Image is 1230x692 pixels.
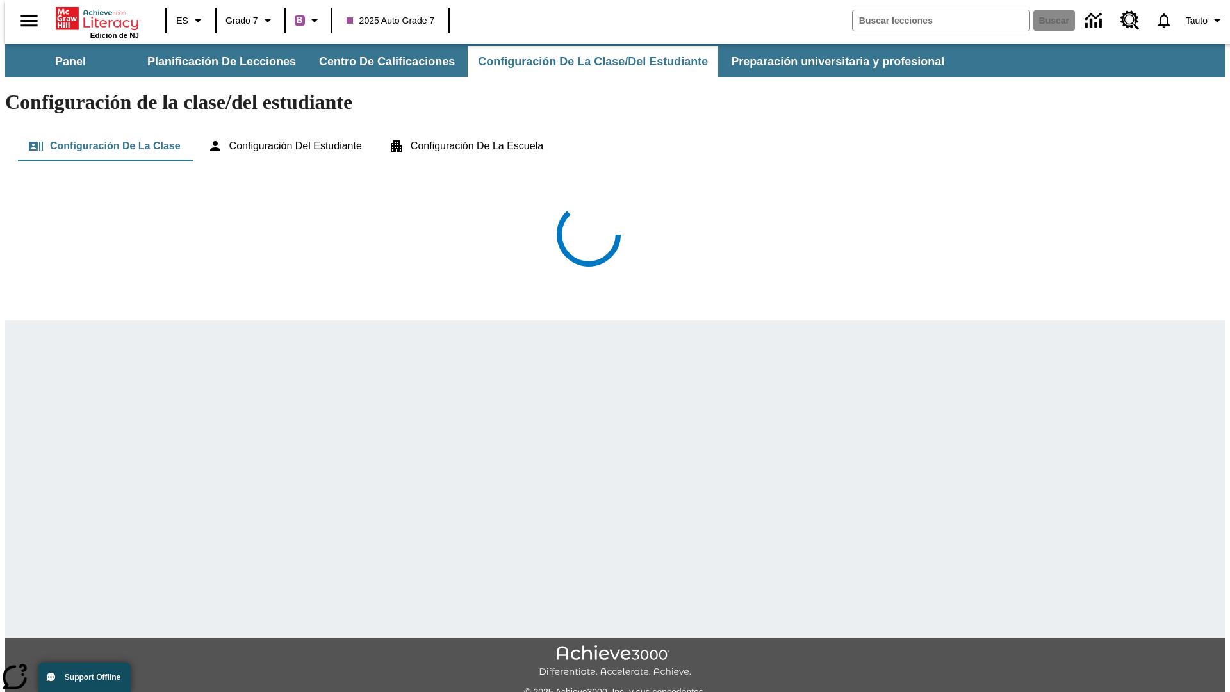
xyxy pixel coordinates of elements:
button: Centro de calificaciones [309,46,465,77]
span: Grado 7 [225,14,258,28]
button: Configuración de la clase/del estudiante [468,46,718,77]
a: Centro de información [1078,3,1113,38]
h1: Configuración de la clase/del estudiante [5,90,1225,114]
div: Subbarra de navegación [5,44,1225,77]
a: Centro de recursos, Se abrirá en una pestaña nueva. [1113,3,1147,38]
div: Subbarra de navegación [5,46,956,77]
div: Configuración de la clase/del estudiante [18,131,1212,161]
span: Support Offline [65,673,120,682]
button: Configuración de la escuela [379,131,553,161]
button: Preparación universitaria y profesional [721,46,955,77]
button: Planificación de lecciones [137,46,306,77]
button: Abrir el menú lateral [10,2,48,40]
button: Perfil/Configuración [1181,9,1230,32]
span: Edición de NJ [90,31,139,39]
button: Configuración del estudiante [197,131,372,161]
div: Portada [56,4,139,39]
span: Tauto [1186,14,1208,28]
button: Support Offline [38,663,131,692]
button: Panel [6,46,135,77]
button: Lenguaje: ES, Selecciona un idioma [170,9,211,32]
a: Notificaciones [1147,4,1181,37]
span: B [297,12,303,28]
span: 2025 Auto Grade 7 [347,14,435,28]
span: ES [176,14,188,28]
img: Achieve3000 Differentiate Accelerate Achieve [539,645,691,678]
button: Grado: Grado 7, Elige un grado [220,9,281,32]
a: Portada [56,6,139,31]
input: Buscar campo [853,10,1029,31]
button: Boost El color de la clase es morado/púrpura. Cambiar el color de la clase. [290,9,327,32]
button: Configuración de la clase [18,131,191,161]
